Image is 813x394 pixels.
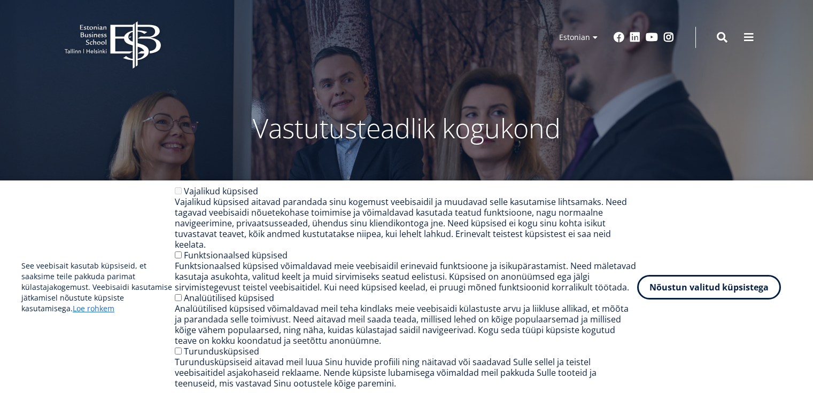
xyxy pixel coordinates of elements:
div: Turundusküpsiseid aitavad meil luua Sinu huvide profiili ning näitavad või saadavad Sulle sellel ... [175,357,637,389]
label: Vajalikud küpsised [184,185,258,197]
div: Vajalikud küpsised aitavad parandada sinu kogemust veebisaidil ja muudavad selle kasutamise lihts... [175,196,637,250]
div: Funktsionaalsed küpsised võimaldavad meie veebisaidil erinevaid funktsioone ja isikupärastamist. ... [175,261,637,293]
p: Vastutusteadlik kogukond [123,112,690,144]
label: Turundusküpsised [184,345,259,357]
a: Loe rohkem [73,303,114,314]
label: Funktsionaalsed küpsised [184,249,288,261]
label: Analüütilised küpsised [184,292,274,304]
a: Instagram [663,32,674,43]
button: Nõustun valitud küpsistega [637,275,781,300]
p: See veebisait kasutab küpsiseid, et saaksime teile pakkuda parimat külastajakogemust. Veebisaidi ... [21,261,175,314]
a: Facebook [614,32,624,43]
a: Youtube [646,32,658,43]
a: Linkedin [630,32,640,43]
div: Analüütilised küpsised võimaldavad meil teha kindlaks meie veebisaidi külastuste arvu ja liikluse... [175,303,637,346]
